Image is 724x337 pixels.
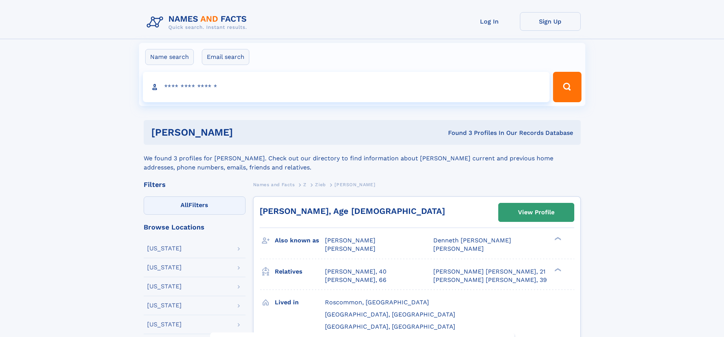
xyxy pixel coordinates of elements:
div: We found 3 profiles for [PERSON_NAME]. Check out our directory to find information about [PERSON_... [144,145,581,172]
div: [US_STATE] [147,264,182,271]
div: [US_STATE] [147,283,182,290]
a: [PERSON_NAME], 40 [325,267,387,276]
span: [PERSON_NAME] [325,245,375,252]
h3: Relatives [275,265,325,278]
a: [PERSON_NAME] [PERSON_NAME], 39 [433,276,547,284]
img: Logo Names and Facts [144,12,253,33]
a: Sign Up [520,12,581,31]
a: Names and Facts [253,180,295,189]
div: [US_STATE] [147,302,182,309]
a: [PERSON_NAME], Age [DEMOGRAPHIC_DATA] [260,206,445,216]
span: Roscommon, [GEOGRAPHIC_DATA] [325,299,429,306]
div: View Profile [518,204,554,221]
input: search input [143,72,550,102]
h3: Also known as [275,234,325,247]
div: ❯ [553,267,562,272]
span: Zieb [315,182,326,187]
span: Z [303,182,307,187]
a: [PERSON_NAME] [PERSON_NAME], 21 [433,267,545,276]
a: Log In [459,12,520,31]
div: [US_STATE] [147,245,182,252]
h3: Lived in [275,296,325,309]
a: [PERSON_NAME], 66 [325,276,387,284]
button: Search Button [553,72,581,102]
span: [PERSON_NAME] [334,182,375,187]
span: [PERSON_NAME] [325,237,375,244]
span: [GEOGRAPHIC_DATA], [GEOGRAPHIC_DATA] [325,323,455,330]
div: Filters [144,181,246,188]
a: Zieb [315,180,326,189]
span: [GEOGRAPHIC_DATA], [GEOGRAPHIC_DATA] [325,311,455,318]
div: Browse Locations [144,224,246,231]
span: [PERSON_NAME] [433,245,484,252]
div: Found 3 Profiles In Our Records Database [341,129,573,137]
a: Z [303,180,307,189]
h1: [PERSON_NAME] [151,128,341,137]
label: Filters [144,196,246,215]
label: Name search [145,49,194,65]
label: Email search [202,49,249,65]
span: Denneth [PERSON_NAME] [433,237,511,244]
div: ❯ [553,236,562,241]
a: View Profile [499,203,574,222]
span: All [181,201,189,209]
div: [US_STATE] [147,321,182,328]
